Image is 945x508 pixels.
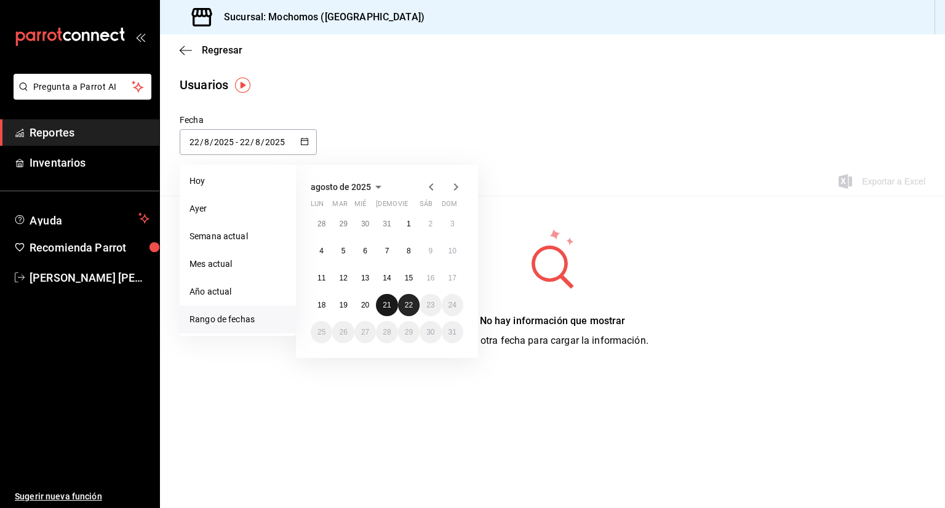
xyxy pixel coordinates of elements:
[449,247,457,255] abbr: 10 de agosto de 2025
[376,294,397,316] button: 21 de agosto de 2025
[180,278,296,306] li: Año actual
[311,200,324,213] abbr: lunes
[428,220,433,228] abbr: 2 de agosto de 2025
[442,213,463,235] button: 3 de agosto de 2025
[30,211,134,226] span: Ayuda
[426,274,434,282] abbr: 16 de agosto de 2025
[189,137,200,147] input: Day
[239,137,250,147] input: Day
[376,267,397,289] button: 14 de agosto de 2025
[9,89,151,102] a: Pregunta a Parrot AI
[420,321,441,343] button: 30 de agosto de 2025
[339,301,347,309] abbr: 19 de agosto de 2025
[135,32,145,42] button: open_drawer_menu
[420,200,433,213] abbr: sábado
[420,267,441,289] button: 16 de agosto de 2025
[14,74,151,100] button: Pregunta a Parrot AI
[332,240,354,262] button: 5 de agosto de 2025
[339,328,347,336] abbr: 26 de agosto de 2025
[383,328,391,336] abbr: 28 de agosto de 2025
[420,213,441,235] button: 2 de agosto de 2025
[398,213,420,235] button: 1 de agosto de 2025
[317,220,325,228] abbr: 28 de julio de 2025
[317,301,325,309] abbr: 18 de agosto de 2025
[311,294,332,316] button: 18 de agosto de 2025
[428,247,433,255] abbr: 9 de agosto de 2025
[213,137,234,147] input: Year
[180,44,242,56] button: Regresar
[426,328,434,336] abbr: 30 de agosto de 2025
[180,76,228,94] div: Usuarios
[354,200,366,213] abbr: miércoles
[376,200,449,213] abbr: jueves
[180,195,296,223] li: Ayer
[319,247,324,255] abbr: 4 de agosto de 2025
[180,250,296,278] li: Mes actual
[449,301,457,309] abbr: 24 de agosto de 2025
[202,44,242,56] span: Regresar
[236,137,238,147] span: -
[255,137,261,147] input: Month
[457,335,648,346] span: Elige otra fecha para cargar la información.
[457,314,648,328] div: No hay información que mostrar
[361,220,369,228] abbr: 30 de julio de 2025
[420,240,441,262] button: 9 de agosto de 2025
[354,294,376,316] button: 20 de agosto de 2025
[339,220,347,228] abbr: 29 de julio de 2025
[376,321,397,343] button: 28 de agosto de 2025
[311,240,332,262] button: 4 de agosto de 2025
[214,10,425,25] h3: Sucursal: Mochomos ([GEOGRAPHIC_DATA])
[261,137,265,147] span: /
[361,274,369,282] abbr: 13 de agosto de 2025
[442,267,463,289] button: 17 de agosto de 2025
[250,137,254,147] span: /
[354,213,376,235] button: 30 de julio de 2025
[180,167,296,195] li: Hoy
[363,247,367,255] abbr: 6 de agosto de 2025
[311,180,386,194] button: agosto de 2025
[332,321,354,343] button: 26 de agosto de 2025
[210,137,213,147] span: /
[385,247,389,255] abbr: 7 de agosto de 2025
[442,321,463,343] button: 31 de agosto de 2025
[398,267,420,289] button: 15 de agosto de 2025
[332,213,354,235] button: 29 de julio de 2025
[180,114,317,127] div: Fecha
[311,213,332,235] button: 28 de julio de 2025
[442,200,457,213] abbr: domingo
[339,274,347,282] abbr: 12 de agosto de 2025
[332,294,354,316] button: 19 de agosto de 2025
[376,240,397,262] button: 7 de agosto de 2025
[265,137,285,147] input: Year
[450,220,455,228] abbr: 3 de agosto de 2025
[442,240,463,262] button: 10 de agosto de 2025
[398,321,420,343] button: 29 de agosto de 2025
[383,220,391,228] abbr: 31 de julio de 2025
[398,240,420,262] button: 8 de agosto de 2025
[361,301,369,309] abbr: 20 de agosto de 2025
[361,328,369,336] abbr: 27 de agosto de 2025
[317,328,325,336] abbr: 25 de agosto de 2025
[405,274,413,282] abbr: 15 de agosto de 2025
[30,124,150,141] span: Reportes
[30,154,150,171] span: Inventarios
[317,274,325,282] abbr: 11 de agosto de 2025
[354,321,376,343] button: 27 de agosto de 2025
[33,81,132,93] span: Pregunta a Parrot AI
[30,269,150,286] span: [PERSON_NAME] [PERSON_NAME]
[442,294,463,316] button: 24 de agosto de 2025
[376,213,397,235] button: 31 de julio de 2025
[204,137,210,147] input: Month
[405,328,413,336] abbr: 29 de agosto de 2025
[180,223,296,250] li: Semana actual
[332,267,354,289] button: 12 de agosto de 2025
[332,200,347,213] abbr: martes
[311,267,332,289] button: 11 de agosto de 2025
[383,301,391,309] abbr: 21 de agosto de 2025
[15,490,150,503] span: Sugerir nueva función
[420,294,441,316] button: 23 de agosto de 2025
[449,274,457,282] abbr: 17 de agosto de 2025
[383,274,391,282] abbr: 14 de agosto de 2025
[235,77,250,93] img: Tooltip marker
